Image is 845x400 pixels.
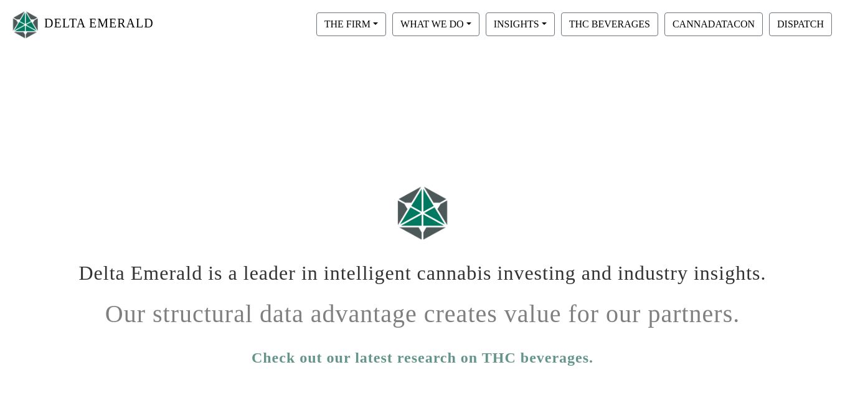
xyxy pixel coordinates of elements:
button: THC BEVERAGES [561,12,658,36]
button: DISPATCH [769,12,832,36]
h1: Delta Emerald is a leader in intelligent cannabis investing and industry insights. [77,252,768,285]
img: Logo [392,180,454,245]
img: Logo [10,8,41,41]
a: DELTA EMERALD [10,5,154,44]
a: CANNADATACON [661,18,766,29]
a: Check out our latest research on THC beverages. [252,346,593,369]
button: WHAT WE DO [392,12,479,36]
button: CANNADATACON [664,12,763,36]
button: INSIGHTS [486,12,555,36]
a: DISPATCH [766,18,835,29]
button: THE FIRM [316,12,386,36]
h1: Our structural data advantage creates value for our partners. [77,290,768,329]
a: THC BEVERAGES [558,18,661,29]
